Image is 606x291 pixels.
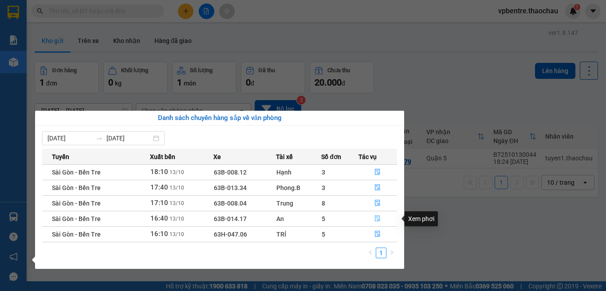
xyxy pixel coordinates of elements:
span: 16:10 [150,230,168,238]
span: file-done [374,215,381,222]
span: 63B-008.12 [214,169,247,176]
span: swap-right [96,135,103,142]
li: Next Page [386,248,397,258]
span: to [96,135,103,142]
span: 3 [322,169,325,176]
span: file-done [374,200,381,207]
span: Tuyến [52,152,69,162]
span: 63B-008.04 [214,200,247,207]
span: file-done [374,231,381,238]
button: file-done [359,165,397,179]
span: 18:10 [150,168,168,176]
span: Sài Gòn - Bến Tre [52,184,101,191]
span: 13/10 [169,231,184,237]
span: 13/10 [169,216,184,222]
span: Sài Gòn - Bến Tre [52,169,101,176]
span: 13/10 [169,200,184,206]
div: Danh sách chuyến hàng sắp về văn phòng [42,113,397,124]
a: 1 [376,248,386,258]
div: Hạnh [276,167,321,177]
span: Số đơn [321,152,341,162]
span: right [389,250,394,255]
span: 8 [322,200,325,207]
li: 1 [376,248,386,258]
span: Tác vụ [358,152,377,162]
input: Từ ngày [47,133,92,143]
span: 16:40 [150,214,168,222]
span: Sài Gòn - Bến Tre [52,231,101,238]
span: 17:40 [150,183,168,191]
span: 5 [322,215,325,222]
span: 63B-014.17 [214,215,247,222]
span: Tài xế [276,152,293,162]
div: Trung [276,198,321,208]
span: 5 [322,231,325,238]
button: file-done [359,227,397,241]
button: file-done [359,196,397,210]
span: 13/10 [169,185,184,191]
span: 3 [322,184,325,191]
button: file-done [359,181,397,195]
span: left [368,250,373,255]
span: Xuất bến [150,152,175,162]
span: Sài Gòn - Bến Tre [52,215,101,222]
div: Xem phơi [405,211,438,226]
button: right [386,248,397,258]
span: file-done [374,169,381,176]
button: left [365,248,376,258]
span: 63H-047.06 [214,231,247,238]
span: Xe [213,152,221,162]
span: file-done [374,184,381,191]
div: Phong.B [276,183,321,193]
span: 17:10 [150,199,168,207]
li: Previous Page [365,248,376,258]
button: file-done [359,212,397,226]
div: An [276,214,321,224]
span: Sài Gòn - Bến Tre [52,200,101,207]
div: TRÍ [276,229,321,239]
span: 63B-013.34 [214,184,247,191]
span: 13/10 [169,169,184,175]
input: Đến ngày [106,133,151,143]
